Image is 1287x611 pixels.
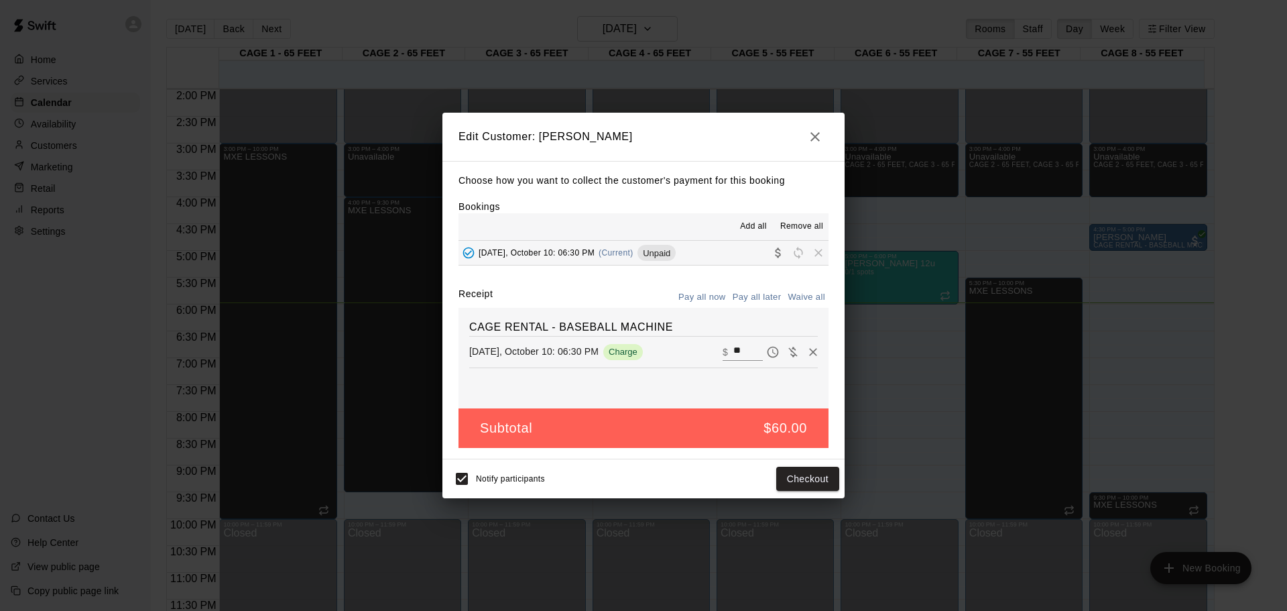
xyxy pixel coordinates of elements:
[479,248,595,258] span: [DATE], October 10: 06:30 PM
[783,345,803,357] span: Waive payment
[458,241,829,266] button: Added - Collect Payment[DATE], October 10: 06:30 PM(Current)UnpaidCollect paymentRescheduleRemove
[788,247,808,258] span: Reschedule
[442,113,845,161] h2: Edit Customer: [PERSON_NAME]
[763,419,807,437] h5: $60.00
[732,216,775,237] button: Add all
[469,319,818,336] h6: CAGE RENTAL - BASEBALL MACHINE
[476,474,545,484] span: Notify participants
[603,347,643,357] span: Charge
[768,247,788,258] span: Collect payment
[458,287,493,308] label: Receipt
[637,248,676,258] span: Unpaid
[723,345,728,359] p: $
[458,243,479,263] button: Added - Collect Payment
[729,287,785,308] button: Pay all later
[458,201,500,212] label: Bookings
[480,419,532,437] h5: Subtotal
[776,467,839,492] button: Checkout
[808,247,829,258] span: Remove
[803,342,823,362] button: Remove
[763,345,783,357] span: Pay later
[740,220,767,233] span: Add all
[675,287,729,308] button: Pay all now
[469,345,599,358] p: [DATE], October 10: 06:30 PM
[599,248,633,258] span: (Current)
[775,216,829,237] button: Remove all
[780,220,823,233] span: Remove all
[784,287,829,308] button: Waive all
[458,172,829,189] p: Choose how you want to collect the customer's payment for this booking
